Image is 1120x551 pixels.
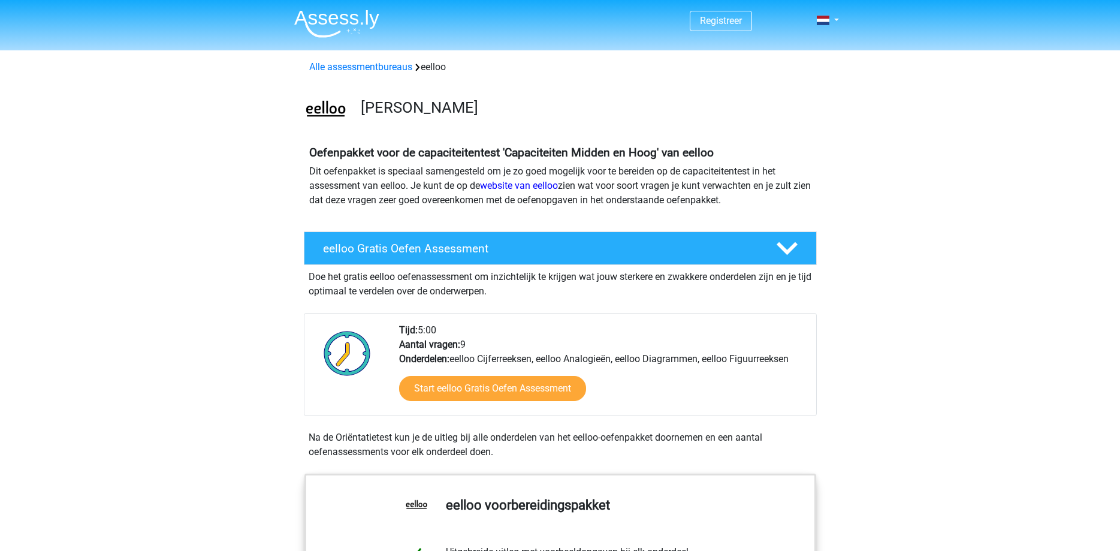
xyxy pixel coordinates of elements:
[317,323,378,383] img: Klok
[309,61,412,73] a: Alle assessmentbureaus
[309,164,811,207] p: Dit oefenpakket is speciaal samengesteld om je zo goed mogelijk voor te bereiden op de capaciteit...
[361,98,807,117] h3: [PERSON_NAME]
[304,60,816,74] div: eelloo
[294,10,379,38] img: Assessly
[309,146,714,159] b: Oefenpakket voor de capaciteitentest 'Capaciteiten Midden en Hoog' van eelloo
[399,324,418,336] b: Tijd:
[299,231,822,265] a: eelloo Gratis Oefen Assessment
[399,353,449,365] b: Onderdelen:
[399,376,586,401] a: Start eelloo Gratis Oefen Assessment
[304,265,817,299] div: Doe het gratis eelloo oefenassessment om inzichtelijk te krijgen wat jouw sterkere en zwakkere on...
[304,430,817,459] div: Na de Oriëntatietest kun je de uitleg bij alle onderdelen van het eelloo-oefenpakket doornemen en...
[399,339,460,350] b: Aantal vragen:
[304,89,347,131] img: eelloo.png
[323,242,757,255] h4: eelloo Gratis Oefen Assessment
[390,323,816,415] div: 5:00 9 eelloo Cijferreeksen, eelloo Analogieën, eelloo Diagrammen, eelloo Figuurreeksen
[480,180,558,191] a: website van eelloo
[700,15,742,26] a: Registreer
